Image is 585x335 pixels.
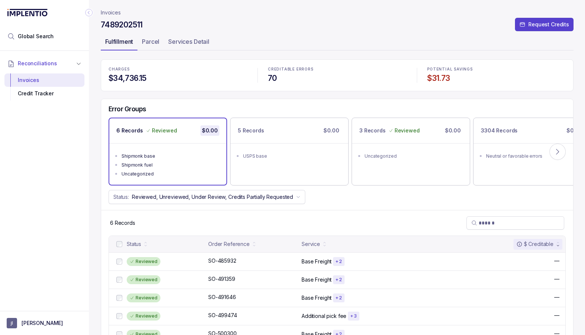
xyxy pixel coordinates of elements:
[554,293,559,301] p: —
[127,312,160,321] div: Reviewed
[554,257,559,265] p: —
[208,293,236,301] p: SO-491646
[200,125,219,136] p: $0.00
[268,73,406,83] h4: 70
[427,67,566,72] p: POTENTIAL SAVINGS
[365,152,462,160] div: Uncategorized
[208,312,237,319] p: SO-499474
[516,240,554,248] div: $ Creditable
[84,8,93,17] div: Collapse Icon
[116,313,122,319] input: checkbox-checkbox
[127,257,160,266] div: Reviewed
[122,152,219,160] div: Shipmonk base
[18,60,57,67] span: Reconciliations
[132,193,293,201] p: Reviewed, Unreviewed, Under Review, Credits Partially Requested
[168,37,209,46] p: Services Detail
[302,258,332,265] p: Base Freight
[137,36,164,50] li: Tab Parcel
[4,72,84,102] div: Reconciliations
[127,293,160,302] div: Reviewed
[127,240,141,248] div: Status
[335,277,342,283] p: + 2
[116,241,122,247] input: checkbox-checkbox
[302,312,346,320] p: Additional pick fee
[554,275,559,283] p: —
[395,127,420,134] p: Reviewed
[101,9,121,16] a: Invoices
[335,295,342,301] p: + 2
[101,20,143,30] h4: 7489202511
[238,127,264,134] p: 5 Records
[302,240,320,248] div: Service
[350,313,357,319] p: + 3
[481,127,518,134] p: 3304 Records
[335,259,342,265] p: + 2
[101,36,574,50] ul: Tab Group
[528,21,569,28] p: Request Credits
[208,275,235,283] p: SO-491359
[243,152,340,160] div: USPS base
[109,73,247,83] h4: $34,736.15
[105,37,133,46] p: Fulfillment
[359,127,386,134] p: 3 Records
[122,170,219,178] div: Uncategorized
[110,219,135,227] p: 6 Records
[127,275,160,284] div: Reviewed
[302,294,332,302] p: Base Freight
[515,18,574,31] button: Request Credits
[10,73,79,87] div: Invoices
[565,125,584,136] p: $0.00
[116,277,122,283] input: checkbox-checkbox
[208,240,250,248] div: Order Reference
[486,152,583,160] div: Neutral or favorable errors
[122,161,219,169] div: Shipmonk fuel
[109,190,305,204] button: Status:Reviewed, Unreviewed, Under Review, Credits Partially Requested
[116,259,122,265] input: checkbox-checkbox
[109,67,247,72] p: CHARGES
[164,36,214,50] li: Tab Services Detail
[18,33,54,40] span: Global Search
[110,219,135,227] div: Remaining page entries
[101,36,137,50] li: Tab Fulfillment
[4,55,84,72] button: Reconciliations
[101,9,121,16] nav: breadcrumb
[322,125,341,136] p: $0.00
[21,319,63,327] p: [PERSON_NAME]
[427,73,566,83] h4: $31.73
[554,312,559,319] p: —
[302,276,332,283] p: Base Freight
[142,37,159,46] p: Parcel
[10,87,79,100] div: Credit Tracker
[152,127,177,134] p: Reviewed
[7,318,82,328] button: User initials[PERSON_NAME]
[268,67,406,72] p: CREDITABLE ERRORS
[443,125,462,136] p: $0.00
[109,105,146,113] h5: Error Groups
[7,318,17,328] span: User initials
[208,257,236,265] p: SO-485932
[116,295,122,301] input: checkbox-checkbox
[113,193,129,201] p: Status:
[116,127,143,134] p: 6 Records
